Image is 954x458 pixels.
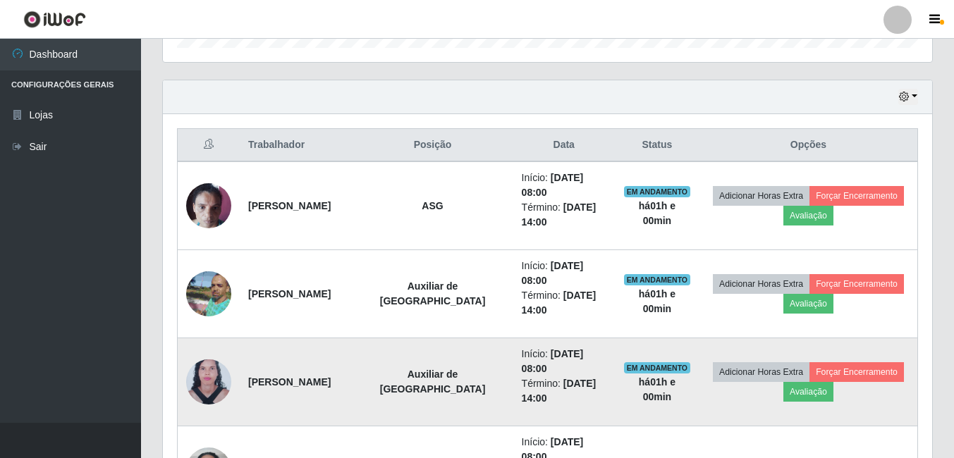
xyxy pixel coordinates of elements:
time: [DATE] 08:00 [522,260,584,286]
li: Término: [522,376,606,406]
img: 1728382310331.jpeg [186,352,231,413]
span: EM ANDAMENTO [624,362,691,373]
strong: Auxiliar de [GEOGRAPHIC_DATA] [380,369,486,395]
span: EM ANDAMENTO [624,186,691,197]
li: Início: [522,171,606,200]
strong: ASG [422,200,443,211]
li: Término: [522,200,606,230]
img: 1733770253666.jpeg [186,175,231,235]
th: Opções [699,129,918,162]
strong: Auxiliar de [GEOGRAPHIC_DATA] [380,280,486,307]
button: Adicionar Horas Extra [713,186,809,206]
button: Forçar Encerramento [809,186,904,206]
strong: [PERSON_NAME] [248,200,331,211]
span: EM ANDAMENTO [624,274,691,285]
img: CoreUI Logo [23,11,86,28]
th: Status [615,129,699,162]
li: Término: [522,288,606,318]
strong: [PERSON_NAME] [248,288,331,299]
th: Trabalhador [240,129,352,162]
button: Avaliação [783,206,833,225]
button: Forçar Encerramento [809,362,904,382]
li: Início: [522,259,606,288]
time: [DATE] 08:00 [522,172,584,198]
button: Adicionar Horas Extra [713,362,809,382]
li: Início: [522,347,606,376]
strong: há 01 h e 00 min [639,288,675,314]
button: Forçar Encerramento [809,274,904,294]
img: 1650917429067.jpeg [186,264,231,324]
button: Avaliação [783,294,833,314]
th: Data [513,129,615,162]
button: Adicionar Horas Extra [713,274,809,294]
strong: [PERSON_NAME] [248,376,331,388]
time: [DATE] 08:00 [522,348,584,374]
button: Avaliação [783,382,833,402]
strong: há 01 h e 00 min [639,200,675,226]
th: Posição [352,129,513,162]
strong: há 01 h e 00 min [639,376,675,402]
